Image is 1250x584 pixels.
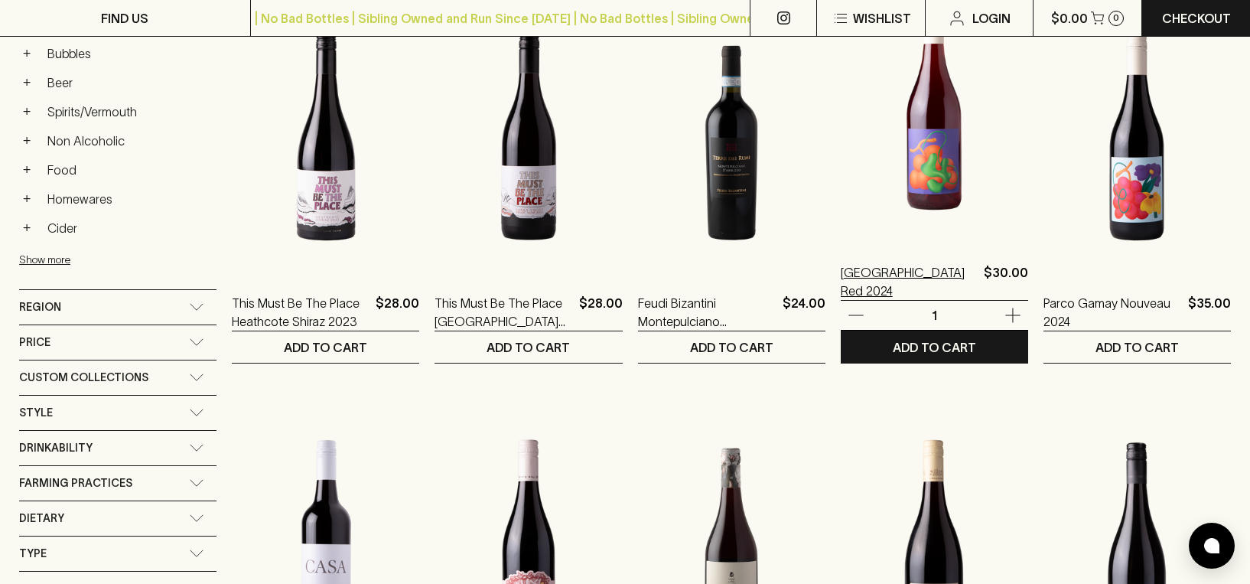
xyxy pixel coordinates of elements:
button: ADD TO CART [841,331,1028,363]
p: $35.00 [1188,294,1231,331]
p: $30.00 [984,263,1028,300]
button: ADD TO CART [232,331,419,363]
div: Type [19,537,216,571]
div: Dietary [19,501,216,536]
span: Farming Practices [19,474,132,493]
div: Farming Practices [19,466,216,501]
a: This Must Be The Place [GEOGRAPHIC_DATA] Pinot Noir 2023 [435,294,572,331]
button: + [19,75,34,90]
a: Cider [41,215,216,241]
p: 0 [1113,14,1119,22]
a: Homewares [41,186,216,212]
p: ADD TO CART [690,338,773,357]
a: This Must Be The Place Heathcote Shiraz 2023 [232,294,369,331]
a: Spirits/Vermouth [41,99,216,125]
a: Beer [41,70,216,96]
p: ADD TO CART [284,338,367,357]
p: $28.00 [579,294,623,331]
span: Type [19,544,47,563]
span: Region [19,298,61,317]
span: Custom Collections [19,368,148,387]
span: Dietary [19,509,64,528]
p: 1 [916,307,952,324]
button: + [19,220,34,236]
p: ADD TO CART [487,338,570,357]
span: Price [19,333,50,352]
p: $0.00 [1051,9,1088,28]
span: Drinkability [19,439,93,458]
img: bubble-icon [1204,538,1219,553]
a: Non Alcoholic [41,128,216,154]
div: Drinkability [19,431,216,465]
div: Price [19,325,216,360]
button: ADD TO CART [638,331,825,363]
a: [GEOGRAPHIC_DATA] Red 2024 [841,263,978,300]
p: FIND US [101,9,148,28]
button: + [19,104,34,119]
button: ADD TO CART [435,331,622,363]
div: Style [19,396,216,430]
a: Food [41,157,216,183]
p: Wishlist [853,9,911,28]
button: Show more [19,244,220,276]
p: ADD TO CART [893,338,976,357]
a: Bubbles [41,41,216,67]
a: Feudi Bizantini Montepulciano d’Abruzzo [GEOGRAPHIC_DATA][PERSON_NAME] 2022 [638,294,776,331]
a: Parco Gamay Nouveau 2024 [1043,294,1182,331]
p: Login [972,9,1011,28]
img: This Must Be The Place Heathcote Shiraz 2023 [232,3,419,271]
button: + [19,191,34,207]
img: This Must Be The Place Yarra Valley Pinot Noir 2023 [435,3,622,271]
button: + [19,162,34,178]
p: Checkout [1162,9,1231,28]
div: Region [19,290,216,325]
button: + [19,46,34,61]
button: + [19,133,34,148]
img: Feudi Bizantini Montepulciano d’Abruzzo Terre dei Rumi 2022 [638,3,825,271]
p: $28.00 [376,294,419,331]
img: Parco Gamay Nouveau 2024 [1043,3,1231,271]
button: ADD TO CART [1043,331,1231,363]
p: ADD TO CART [1095,338,1179,357]
p: $24.00 [783,294,825,331]
div: Custom Collections [19,361,216,395]
span: Style [19,403,53,423]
